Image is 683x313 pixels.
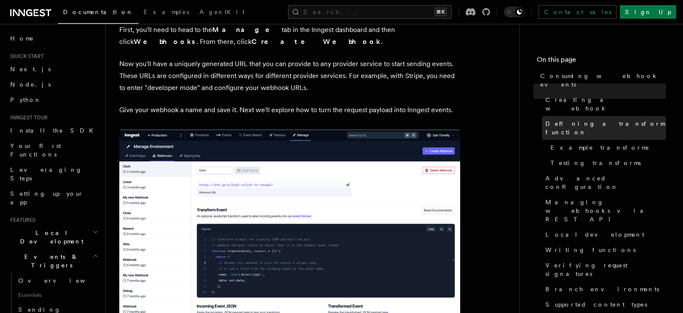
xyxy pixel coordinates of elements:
[119,24,460,48] p: First, you'll need to head to the tab in the Inngest dashboard and then click . From there, click .
[545,261,666,278] span: Verifying request signatures
[504,7,524,17] button: Toggle dark mode
[10,166,82,182] span: Leveraging Steps
[545,230,644,239] span: Local development
[7,77,100,92] a: Node.js
[10,190,84,206] span: Setting up your app
[542,227,666,242] a: Local development
[119,58,460,94] p: Now you'll have a uniquely generated URL that you can provide to any provider service to start se...
[542,194,666,227] a: Managing webhooks via REST API
[18,277,106,284] span: Overview
[545,300,647,309] span: Supported content types
[138,3,194,23] a: Examples
[134,38,196,46] strong: Webhooks
[212,26,282,34] strong: Manage
[7,186,100,210] a: Setting up your app
[10,81,51,88] span: Node.js
[10,142,61,158] span: Your first Functions
[7,114,48,121] span: Inngest tour
[545,119,666,136] span: Defining a transform function
[435,8,447,16] kbd: ⌘K
[542,171,666,194] a: Advanced configuration
[550,159,641,167] span: Testing transforms
[7,61,100,77] a: Next.js
[542,281,666,297] a: Branch environments
[7,31,100,46] a: Home
[10,127,98,134] span: Install the SDK
[542,297,666,312] a: Supported content types
[15,288,100,302] span: Essentials
[194,3,250,23] a: AgentKit
[7,53,44,60] span: Quick start
[542,258,666,281] a: Verifying request signatures
[545,285,659,293] span: Branch environments
[251,38,381,46] strong: Create Webhook
[540,72,666,89] span: Consuming webhook events
[144,9,189,15] span: Examples
[7,229,93,246] span: Local Development
[545,246,636,254] span: Writing functions
[545,174,666,191] span: Advanced configuration
[7,217,35,223] span: Features
[7,249,100,273] button: Events & Triggers
[542,116,666,140] a: Defining a transform function
[7,252,93,270] span: Events & Triggers
[7,92,100,107] a: Python
[547,140,666,155] a: Example transforms
[58,3,138,24] a: Documentation
[542,92,666,116] a: Creating a webhook
[537,68,666,92] a: Consuming webhook events
[288,5,452,19] button: Search...⌘K
[7,123,100,138] a: Install the SDK
[545,96,666,113] span: Creating a webhook
[7,225,100,249] button: Local Development
[10,34,34,43] span: Home
[7,162,100,186] a: Leveraging Steps
[63,9,133,15] span: Documentation
[119,104,460,116] p: Give your webhook a name and save it. Next we'll explore how to turn the request payload into Inn...
[10,96,41,103] span: Python
[10,66,51,72] span: Next.js
[7,138,100,162] a: Your first Functions
[620,5,676,19] a: Sign Up
[550,143,648,152] span: Example transforms
[545,198,666,223] span: Managing webhooks via REST API
[542,242,666,258] a: Writing functions
[537,55,666,68] h4: On this page
[15,273,100,288] a: Overview
[539,5,617,19] a: Contact sales
[547,155,666,171] a: Testing transforms
[199,9,245,15] span: AgentKit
